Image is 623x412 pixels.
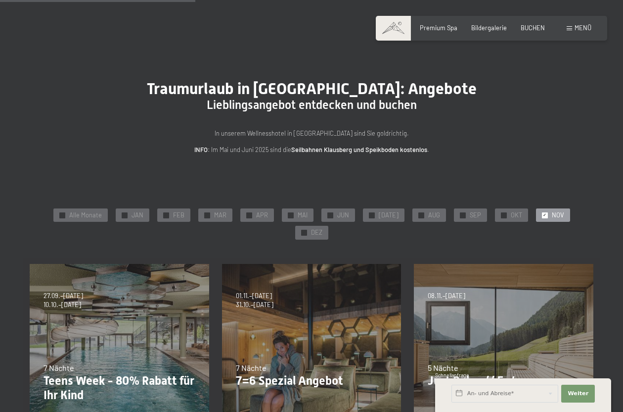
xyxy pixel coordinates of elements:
span: OKT [511,211,522,220]
span: MAR [214,211,226,220]
p: In unserem Wellnesshotel in [GEOGRAPHIC_DATA] sind Sie goldrichtig. [114,128,509,138]
span: 01.11.–[DATE] [236,292,273,301]
span: ✓ [370,212,373,218]
button: Weiter [561,385,595,403]
p: 7=6 Spezial Angebot [236,374,388,388]
span: 08.11.–[DATE] [428,292,465,301]
p: Just Relax // 5=4 [428,374,579,388]
span: ✓ [289,212,292,218]
span: 27.09.–[DATE] [44,292,83,301]
span: SEP [470,211,481,220]
span: JAN [132,211,143,220]
span: ✓ [302,230,306,236]
span: ✓ [164,212,168,218]
span: ✓ [328,212,332,218]
span: Alle Monate [69,211,102,220]
span: MAI [298,211,308,220]
span: JUN [337,211,349,220]
span: 31.10.–[DATE] [236,301,273,309]
span: ✓ [543,212,546,218]
span: Schnellanfrage [435,372,469,378]
span: FEB [173,211,184,220]
span: ✓ [419,212,423,218]
span: APR [256,211,268,220]
span: ✓ [461,212,464,218]
span: ✓ [123,212,126,218]
a: BUCHEN [521,24,545,32]
span: NOV [552,211,564,220]
a: Bildergalerie [471,24,507,32]
span: ✓ [247,212,251,218]
span: 5 Nächte [428,363,458,372]
span: Traumurlaub in [GEOGRAPHIC_DATA]: Angebote [147,79,477,98]
span: Weiter [568,390,588,398]
span: ✓ [205,212,209,218]
strong: Seilbahnen Klausberg und Speikboden kostenlos [291,146,427,154]
span: 7 Nächte [44,363,74,372]
span: ✓ [60,212,64,218]
span: 7 Nächte [236,363,267,372]
p: : Im Mai und Juni 2025 sind die . [114,145,509,154]
span: 10.10.–[DATE] [44,301,83,309]
a: Premium Spa [420,24,457,32]
span: Menü [575,24,591,32]
strong: INFO [194,146,208,154]
span: ✓ [502,212,505,218]
p: Teens Week - 80% Rabatt für Ihr Kind [44,374,195,403]
span: Lieblingsangebot entdecken und buchen [207,98,417,112]
span: DEZ [311,228,322,237]
span: [DATE] [379,211,399,220]
span: AUG [428,211,440,220]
